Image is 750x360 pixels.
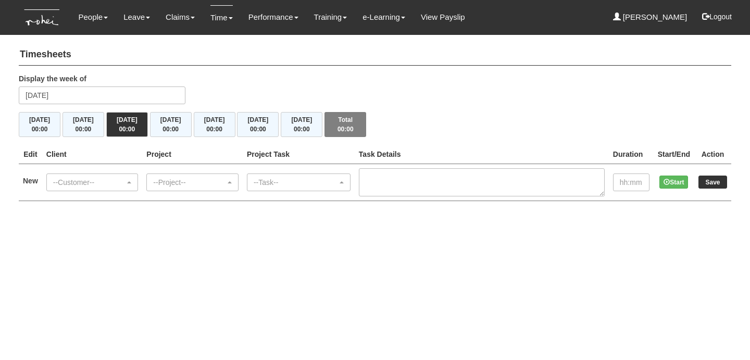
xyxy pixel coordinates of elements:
[695,4,739,29] button: Logout
[314,5,347,29] a: Training
[250,126,266,133] span: 00:00
[698,176,727,189] input: Save
[294,126,310,133] span: 00:00
[237,112,279,137] button: [DATE]00:00
[150,112,192,137] button: [DATE]00:00
[609,145,654,164] th: Duration
[166,5,195,29] a: Claims
[146,173,239,191] button: --Project--
[613,173,649,191] input: hh:mm
[142,145,243,164] th: Project
[63,112,104,137] button: [DATE]00:00
[78,5,108,29] a: People
[19,112,731,137] div: Timesheet Week Summary
[421,5,465,29] a: View Payslip
[106,112,148,137] button: [DATE]00:00
[76,126,92,133] span: 00:00
[247,173,351,191] button: --Task--
[659,176,688,189] button: Start
[654,145,694,164] th: Start/End
[243,145,355,164] th: Project Task
[162,126,179,133] span: 00:00
[248,5,298,29] a: Performance
[194,112,235,137] button: [DATE]00:00
[694,145,731,164] th: Action
[254,177,337,188] div: --Task--
[19,73,86,84] label: Display the week of
[613,5,687,29] a: [PERSON_NAME]
[19,145,42,164] th: Edit
[355,145,609,164] th: Task Details
[19,44,731,66] h4: Timesheets
[19,112,60,137] button: [DATE]00:00
[123,5,150,29] a: Leave
[153,177,226,188] div: --Project--
[362,5,405,29] a: e-Learning
[206,126,222,133] span: 00:00
[119,126,135,133] span: 00:00
[46,173,139,191] button: --Customer--
[337,126,354,133] span: 00:00
[324,112,366,137] button: Total00:00
[281,112,322,137] button: [DATE]00:00
[42,145,143,164] th: Client
[53,177,126,188] div: --Customer--
[210,5,233,30] a: Time
[23,176,38,186] label: New
[32,126,48,133] span: 00:00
